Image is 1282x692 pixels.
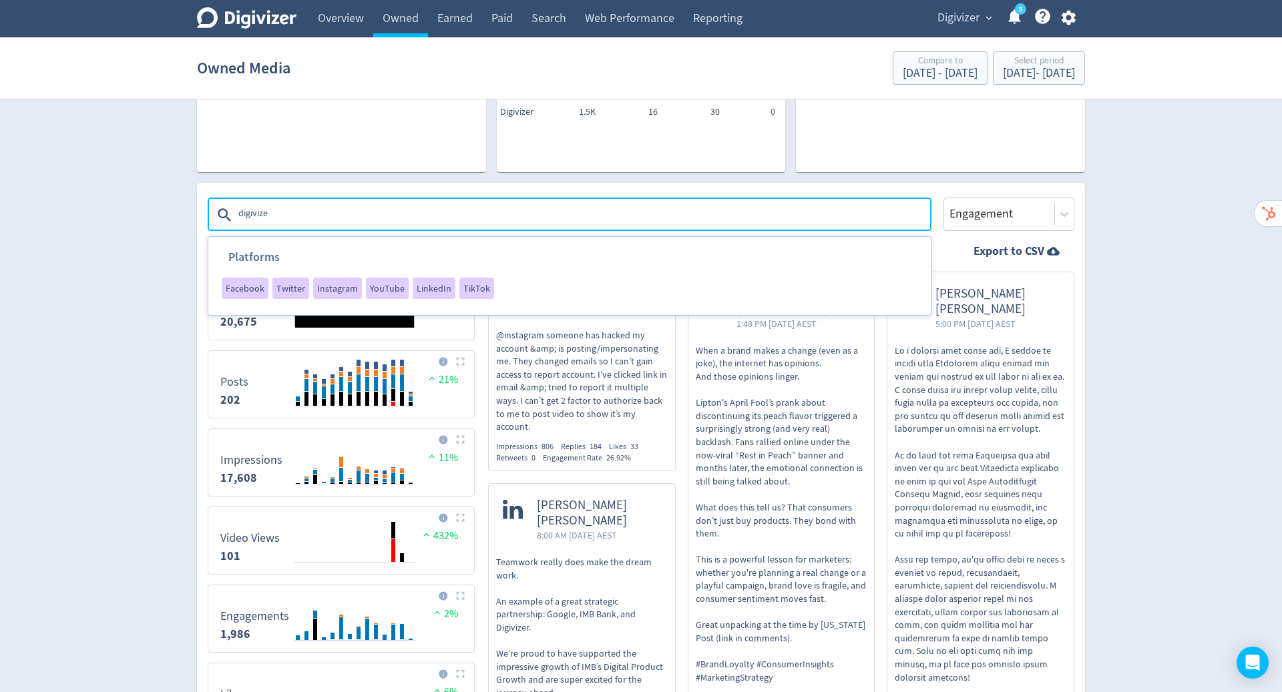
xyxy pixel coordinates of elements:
[425,451,458,464] span: 11%
[696,344,867,684] p: When a brand makes a change (even as a joke), the internet has opinions. And those opinions linge...
[425,373,458,386] span: 21%
[537,529,661,542] span: 8:00 AM [DATE] AEST
[214,512,469,569] svg: Video Views 101
[609,441,646,452] div: Likes
[496,329,668,434] p: @instagram someone has hacked my account &amp; is posting/impersonating me. They changed emails s...
[425,451,439,461] img: positive-performance.svg
[417,284,451,293] span: LinkedIn
[317,284,358,293] span: Instagram
[903,67,978,79] div: [DATE] - [DATE]
[893,51,988,85] button: Compare to[DATE] - [DATE]
[456,591,465,600] img: Placeholder
[1015,3,1026,15] a: 5
[456,435,465,444] img: Placeholder
[723,99,785,125] td: 0
[1019,5,1022,14] text: 5
[220,609,289,624] dt: Engagements
[935,286,1060,317] span: [PERSON_NAME] [PERSON_NAME]
[531,452,536,463] span: 0
[220,392,240,408] strong: 202
[420,529,433,539] img: positive-performance.svg
[220,626,250,642] strong: 1,986
[214,591,469,647] svg: Engagements 1,986
[630,441,638,452] span: 33
[220,314,257,330] strong: 20,675
[1237,647,1269,679] div: Open Intercom Messenger
[543,452,638,464] div: Engagement Rate
[561,441,609,452] div: Replies
[197,47,290,89] h1: Owned Media
[431,607,458,621] span: 2%
[661,99,723,125] td: 30
[496,441,561,452] div: Impressions
[456,357,465,366] img: Placeholder
[736,317,861,330] span: 1:48 PM [DATE] AEST
[220,470,257,486] strong: 17,608
[590,441,602,452] span: 184
[1003,67,1075,79] div: [DATE] - [DATE]
[993,51,1085,85] button: Select period[DATE]- [DATE]
[599,99,661,125] td: 16
[606,452,631,463] span: 26.92%
[214,434,469,490] svg: Impressions 17,608
[220,452,282,468] dt: Impressions
[903,56,978,67] div: Compare to
[226,284,264,293] span: Facebook
[370,284,405,293] span: YouTube
[1003,56,1075,67] div: Select period
[420,529,458,543] span: 432%
[276,284,305,293] span: Twitter
[542,441,554,452] span: 806
[220,374,248,390] dt: Posts
[431,607,444,617] img: positive-performance.svg
[208,249,494,278] h3: Platforms
[933,7,996,29] button: Digivizer
[220,531,280,546] dt: Video Views
[496,452,543,464] div: Retweets
[937,7,980,29] span: Digivizer
[537,498,661,529] span: [PERSON_NAME] [PERSON_NAME]
[935,317,1060,330] span: 5:00 PM [DATE] AEST
[489,272,675,434] a: EmmaLoRusso1:05 PM [DATE] AEST@instagram someone has hacked my account &amp; is posting/impersona...
[456,513,465,522] img: Placeholder
[214,356,469,412] svg: Posts 202
[537,99,599,125] td: 1.5K
[974,243,1044,260] strong: Export to CSV
[456,669,465,678] img: Placeholder
[500,105,554,119] span: Digivizer
[425,373,439,383] img: positive-performance.svg
[220,548,240,564] strong: 101
[463,284,490,293] span: TikTok
[983,12,995,24] span: expand_more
